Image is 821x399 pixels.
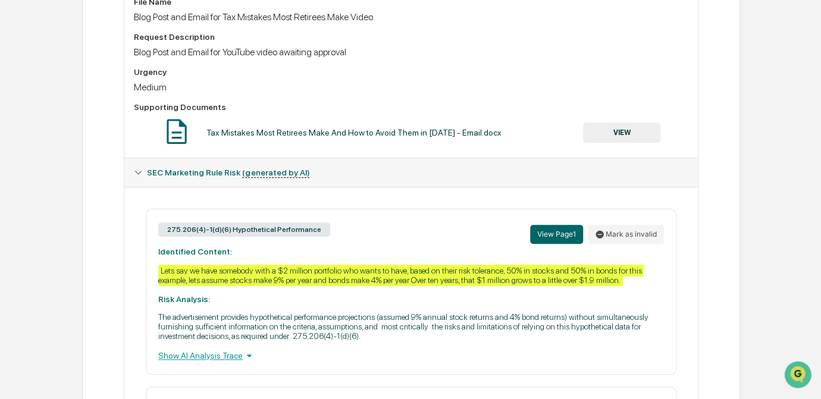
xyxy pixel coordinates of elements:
div: Medium [134,81,688,93]
div: Urgency [134,67,688,77]
div: Lets say we have somebody with a $2 million portfolio who wants to have, based on their risk tole... [158,265,644,286]
button: Mark as invalid [588,225,664,244]
img: 1746055101610-c473b297-6a78-478c-a979-82029cc54cd1 [12,90,33,112]
span: SEC Marketing Rule Risk [147,168,309,177]
iframe: Open customer support [783,360,815,392]
span: Preclearance [24,149,77,161]
button: View Page1 [530,225,583,244]
span: Data Lookup [24,172,75,184]
div: 🔎 [12,173,21,183]
p: How can we help? [12,24,217,43]
div: 🗄️ [86,150,96,160]
div: Blog Post and Email for YouTube video awaiting approval [134,46,688,58]
div: SEC Marketing Rule Risk (generated by AI) [124,158,698,187]
div: Show AI Analysis Trace [158,349,664,362]
a: 🔎Data Lookup [7,167,80,188]
a: Powered byPylon [84,200,144,210]
div: 275.206(4)-1(d)(6) Hypothetical Performance [158,222,330,237]
a: 🖐️Preclearance [7,144,82,166]
div: Request Description [134,32,688,42]
button: VIEW [583,122,660,143]
a: 🗄️Attestations [82,144,152,166]
div: Blog Post and Email for Tax Mistakes Most Retirees Make Video [134,11,688,23]
img: Document Icon [162,117,192,146]
div: 🖐️ [12,150,21,160]
strong: Identified Content: [158,247,232,256]
span: Pylon [118,201,144,210]
div: We're available if you need us! [40,102,151,112]
button: Start new chat [202,94,217,108]
span: Attestations [98,149,148,161]
div: Start new chat [40,90,195,102]
p: The advertisement provides hypothetical performance projections (assumed 9% annual stock returns ... [158,312,664,341]
div: Tax Mistakes Most Retirees Make And How to Avoid Them in [DATE] - Email.docx [206,128,502,137]
strong: Risk Analysis: [158,294,210,304]
u: (generated by AI) [242,168,309,178]
div: Supporting Documents [134,102,688,112]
